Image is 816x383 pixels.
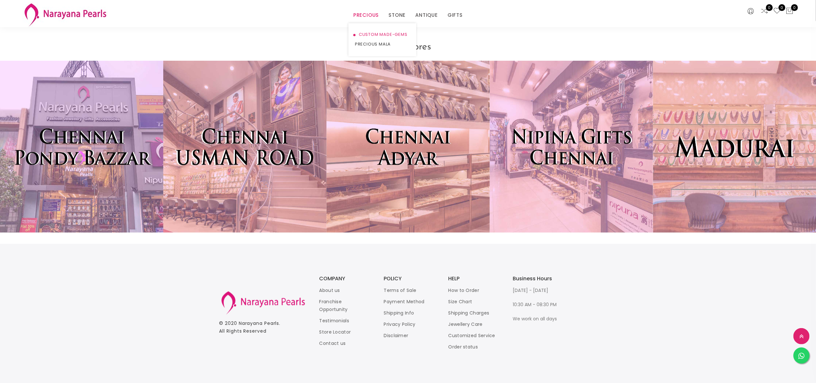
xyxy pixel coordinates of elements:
a: About us [319,287,340,294]
span: 0 [766,4,773,11]
img: store-np.jpg [490,61,653,233]
a: Franchise Opportunity [319,298,348,313]
a: 0 [761,7,768,16]
a: CUSTOM MADE-GEMS [355,30,410,39]
a: Testimonials [319,317,349,324]
a: Terms of Sale [384,287,417,294]
a: Privacy Policy [384,321,416,327]
a: Disclaimer [384,332,408,339]
img: store-ur.jpg [163,61,327,233]
h3: HELP [448,276,500,281]
a: Shipping Info [384,310,414,316]
a: GIFTS [448,10,463,20]
p: 10:30 AM - 08:30 PM [513,301,565,308]
p: [DATE] - [DATE] [513,286,565,294]
a: Customized Service [448,332,495,339]
a: 0 [773,7,781,16]
a: Order status [448,344,478,350]
span: 0 [779,4,785,11]
h3: Business Hours [513,276,565,281]
h3: COMPANY [319,276,371,281]
a: Contact us [319,340,346,347]
a: Shipping Charges [448,310,489,316]
a: PRECIOUS [353,10,379,20]
a: Narayana Pearls [239,320,279,326]
span: 0 [791,4,798,11]
a: Store Locator [319,329,351,335]
a: Payment Method [384,298,425,305]
p: We work on all days [513,315,565,323]
a: Size Chart [448,298,472,305]
a: How to Order [448,287,479,294]
a: ANTIQUE [415,10,438,20]
h3: POLICY [384,276,436,281]
img: store-adr.jpg [327,61,490,233]
a: STONE [388,10,406,20]
button: 0 [786,7,793,16]
p: © 2020 . All Rights Reserved [219,319,307,335]
a: PRECIOUS MALA [355,39,410,49]
a: Jewellery Care [448,321,483,327]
